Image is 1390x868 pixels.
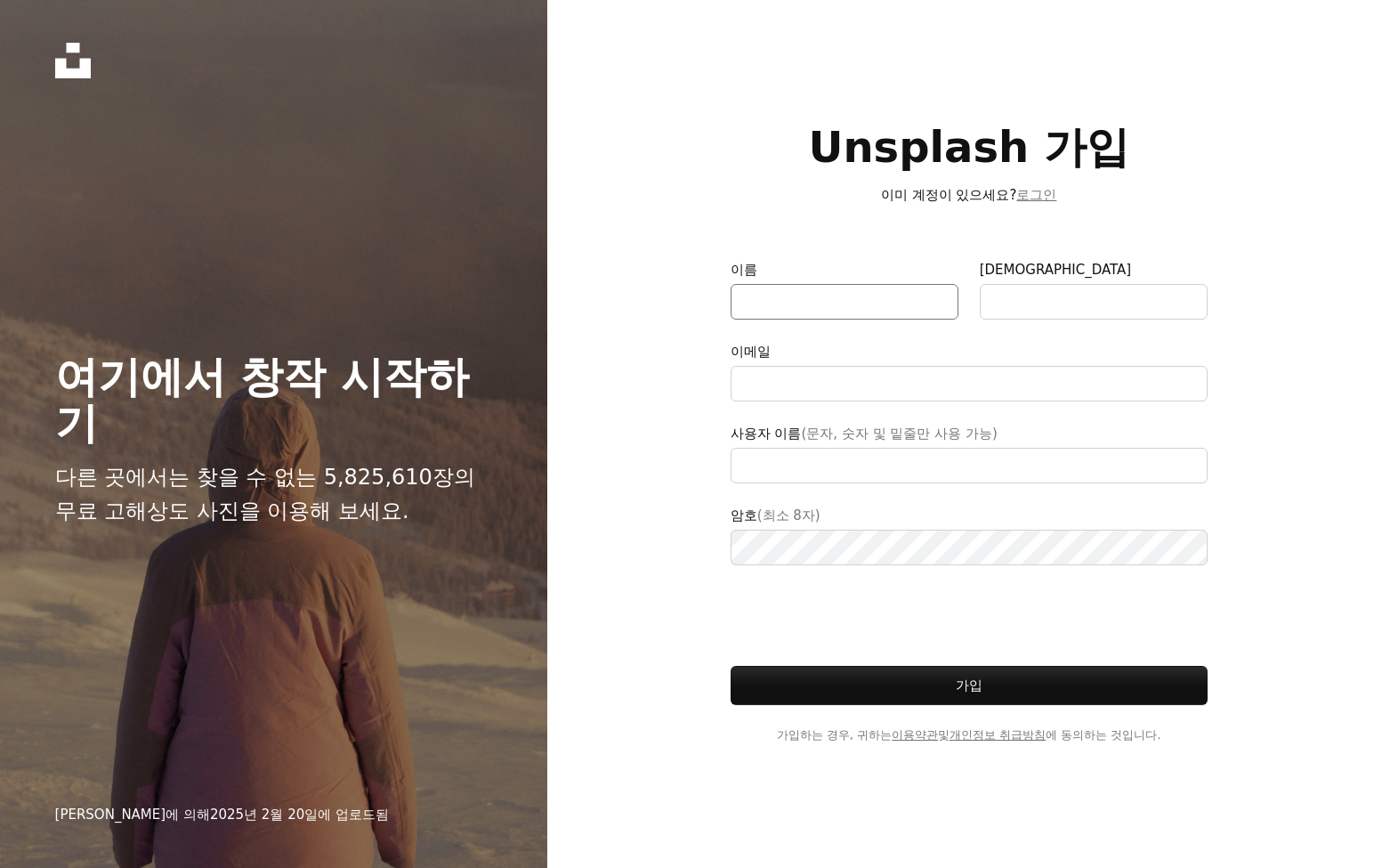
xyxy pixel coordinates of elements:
[731,284,958,320] input: 이름
[950,728,1046,742] a: 개인정보 취급방침
[55,460,493,529] p: 다른 곳에서는 찾을 수 없는 5,825,610장의 무료 고해상도 사진을 이용해 보세요.
[980,259,1208,320] label: [DEMOGRAPHIC_DATA]
[731,341,1208,402] label: 이메일
[731,666,1208,705] button: 가입
[55,43,91,78] a: 홈 — Unsplash
[731,259,958,320] label: 이름
[731,124,1208,170] h1: Unsplash 가입
[55,353,493,446] h2: 여기에서 창작 시작하기
[731,448,1208,483] input: 사용자 이름(문자, 숫자 및 밑줄만 사용 가능)
[757,507,820,523] span: (최소 8자)
[731,423,1208,483] label: 사용자 이름
[1016,187,1056,203] a: 로그인
[731,184,1208,206] p: 이미 계정이 있으세요?
[731,366,1208,402] input: 이메일
[210,807,318,823] time: 2025년 2월 20일 오전 9시 10분 0초 GMT+9
[55,804,390,825] div: [PERSON_NAME] 에 의해 에 업로드됨
[731,530,1208,565] input: 암호(최소 8자)
[892,728,938,742] a: 이용약관
[731,505,1208,565] label: 암호
[731,726,1208,744] span: 가입하는 경우, 귀하는 및 에 동의하는 것입니다.
[801,426,997,442] span: (문자, 숫자 및 밑줄만 사용 가능)
[980,284,1208,320] input: [DEMOGRAPHIC_DATA]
